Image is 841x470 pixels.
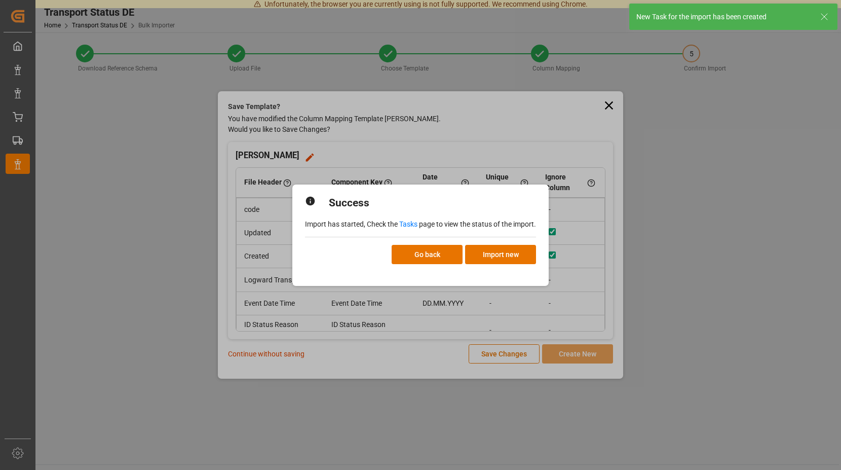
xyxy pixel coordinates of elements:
[392,245,463,264] button: Go back
[305,219,536,230] p: Import has started, Check the page to view the status of the import.
[636,12,811,22] div: New Task for the import has been created
[465,245,536,264] button: Import new
[399,220,417,228] a: Tasks
[329,195,369,211] h2: Success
